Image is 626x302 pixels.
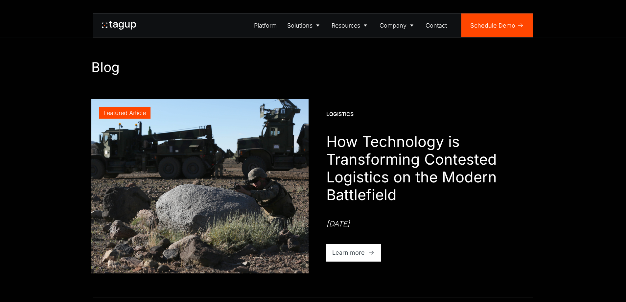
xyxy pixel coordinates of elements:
div: Learn more [332,248,365,257]
div: Logistics [326,111,354,118]
a: Contact [421,13,452,37]
div: Resources [332,21,360,30]
a: Resources [327,13,375,37]
h1: How Technology is Transforming Contested Logistics on the Modern Battlefield [326,133,535,204]
div: Schedule Demo [470,21,515,30]
a: Platform [249,13,282,37]
h1: Blog [91,59,535,75]
div: [DATE] [326,219,350,229]
div: Contact [426,21,447,30]
div: Company [380,21,406,30]
a: Learn more [326,244,381,262]
div: Featured Article [104,108,146,117]
div: Solutions [287,21,313,30]
a: Solutions [282,13,327,37]
div: Platform [254,21,277,30]
a: Featured Article [91,99,309,273]
a: Schedule Demo [461,13,533,37]
a: Company [374,13,421,37]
